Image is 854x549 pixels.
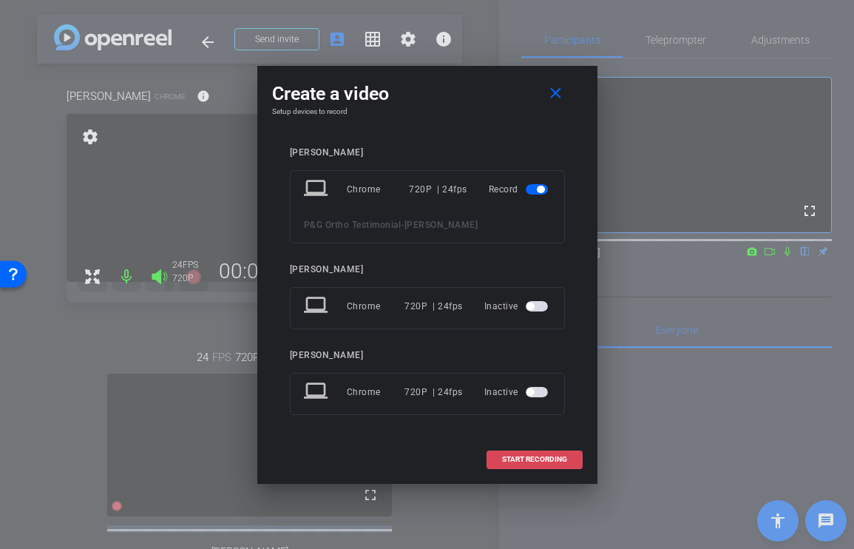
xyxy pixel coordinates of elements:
div: [PERSON_NAME] [290,350,565,361]
h4: Setup devices to record [272,107,583,116]
div: Chrome [347,293,405,320]
button: START RECORDING [487,451,583,469]
span: [PERSON_NAME] [404,220,478,230]
div: Inactive [484,379,551,405]
span: P&G Ortho Testimonial [304,220,401,230]
div: 720P | 24fps [409,176,467,203]
mat-icon: close [546,84,565,103]
mat-icon: laptop [304,379,331,405]
div: [PERSON_NAME] [290,264,565,275]
mat-icon: laptop [304,176,331,203]
mat-icon: laptop [304,293,331,320]
div: 720P | 24fps [404,293,463,320]
div: [PERSON_NAME] [290,147,565,158]
div: Inactive [484,293,551,320]
div: Record [489,176,551,203]
div: 720P | 24fps [404,379,463,405]
span: - [401,220,404,230]
div: Create a video [272,81,583,107]
span: START RECORDING [502,456,567,463]
div: Chrome [347,379,405,405]
div: Chrome [347,176,410,203]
